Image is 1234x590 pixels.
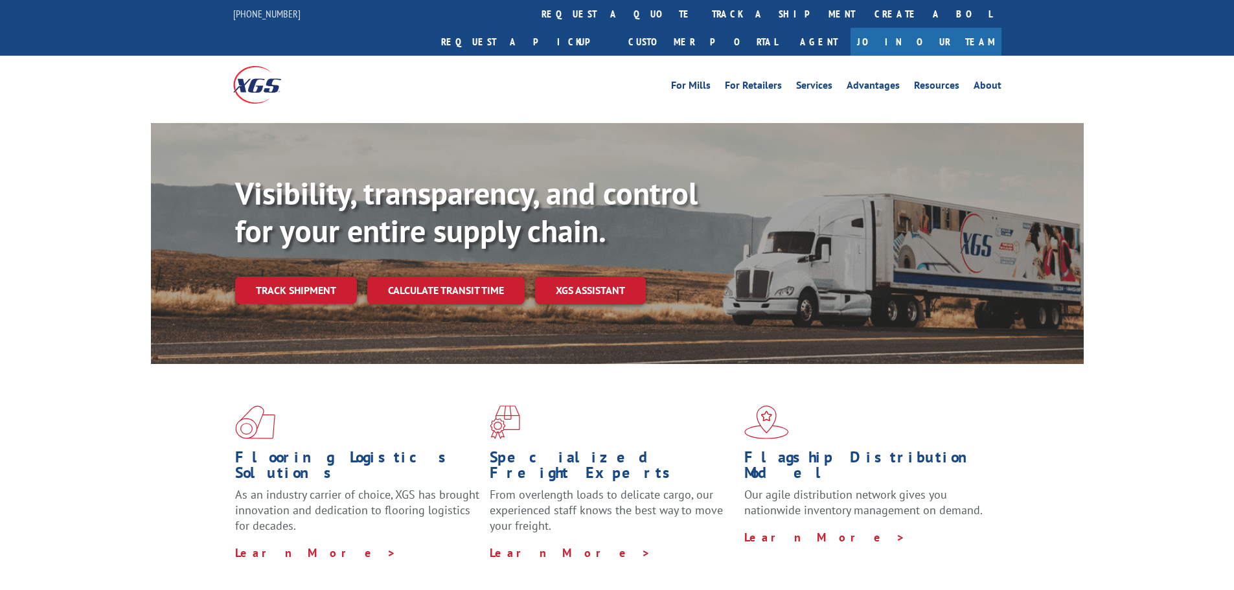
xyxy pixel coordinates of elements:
a: For Mills [671,80,711,95]
a: Customer Portal [619,28,787,56]
a: For Retailers [725,80,782,95]
b: Visibility, transparency, and control for your entire supply chain. [235,173,698,251]
span: Our agile distribution network gives you nationwide inventory management on demand. [744,487,983,517]
a: [PHONE_NUMBER] [233,7,301,20]
a: Resources [914,80,959,95]
img: xgs-icon-total-supply-chain-intelligence-red [235,405,275,439]
h1: Flooring Logistics Solutions [235,449,480,487]
p: From overlength loads to delicate cargo, our experienced staff knows the best way to move your fr... [490,487,735,545]
h1: Specialized Freight Experts [490,449,735,487]
a: Services [796,80,832,95]
a: Track shipment [235,277,357,304]
a: Learn More > [490,545,651,560]
img: xgs-icon-focused-on-flooring-red [490,405,520,439]
a: Agent [787,28,851,56]
a: Learn More > [235,545,396,560]
a: Learn More > [744,530,906,545]
a: XGS ASSISTANT [535,277,646,304]
a: Advantages [847,80,900,95]
span: As an industry carrier of choice, XGS has brought innovation and dedication to flooring logistics... [235,487,479,533]
a: About [974,80,1001,95]
img: xgs-icon-flagship-distribution-model-red [744,405,789,439]
a: Request a pickup [431,28,619,56]
a: Calculate transit time [367,277,525,304]
a: Join Our Team [851,28,1001,56]
h1: Flagship Distribution Model [744,449,989,487]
